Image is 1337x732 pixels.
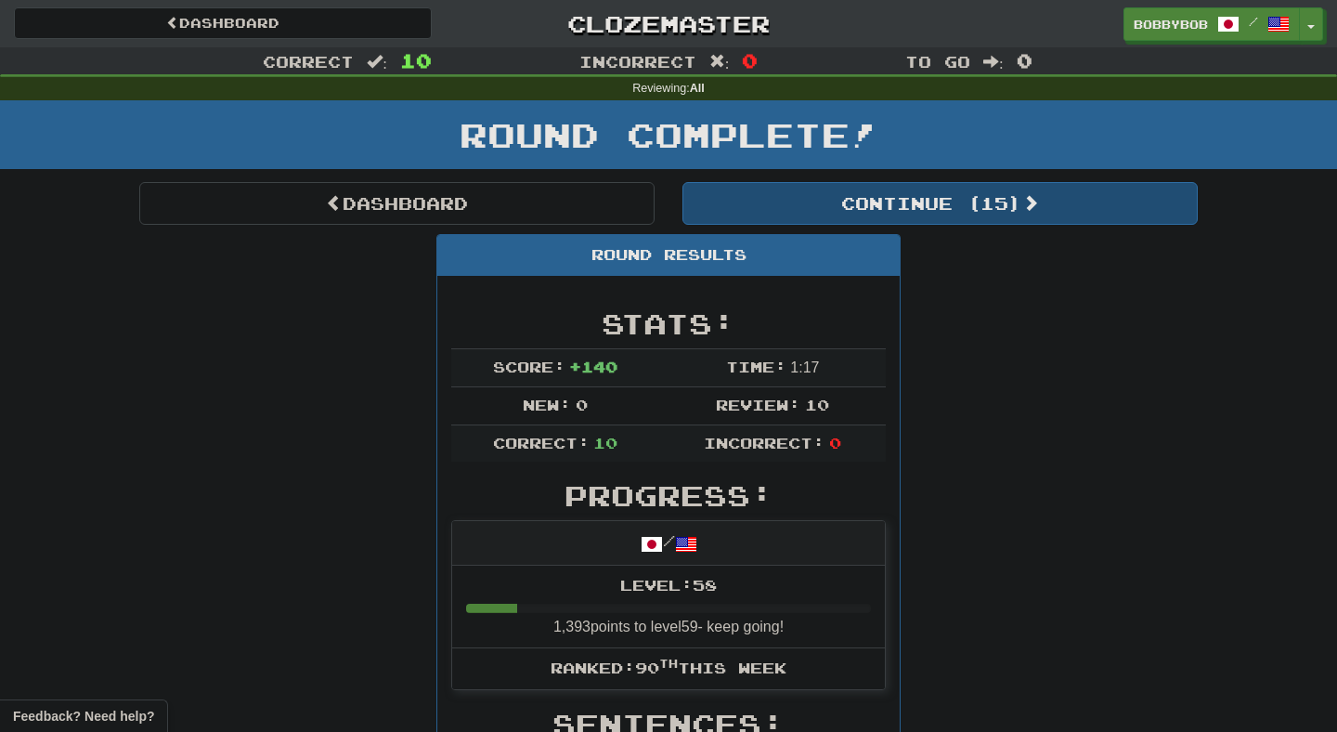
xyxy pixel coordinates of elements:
span: Incorrect: [704,434,824,451]
h1: Round Complete! [6,116,1331,153]
span: 0 [829,434,841,451]
span: Incorrect [579,52,696,71]
span: To go [905,52,970,71]
span: Correct: [493,434,590,451]
span: 1 : 17 [790,359,819,375]
span: BobbyBob [1134,16,1208,33]
span: : [367,54,387,70]
div: Round Results [437,235,900,276]
a: Dashboard [14,7,432,39]
span: 10 [593,434,617,451]
div: / [452,521,885,565]
span: 0 [576,396,588,413]
span: Time: [726,358,786,375]
span: Open feedback widget [13,707,154,725]
span: + 140 [569,358,617,375]
span: Score: [493,358,565,375]
span: 10 [805,396,829,413]
button: Continue (15) [682,182,1198,225]
span: 0 [1017,49,1032,72]
a: BobbyBob / [1123,7,1300,41]
h2: Stats: [451,308,886,339]
li: 1,393 points to level 59 - keep going! [452,566,885,649]
span: Review: [716,396,800,413]
span: Ranked: 90 this week [551,659,786,676]
span: 10 [400,49,432,72]
h2: Progress: [451,480,886,511]
span: 0 [742,49,758,72]
sup: th [659,657,678,670]
span: Correct [263,52,354,71]
span: New: [523,396,571,413]
span: : [709,54,730,70]
span: Level: 58 [620,576,717,594]
span: / [1249,15,1258,28]
strong: All [690,82,705,95]
a: Dashboard [139,182,655,225]
a: Clozemaster [460,7,877,40]
span: : [983,54,1004,70]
